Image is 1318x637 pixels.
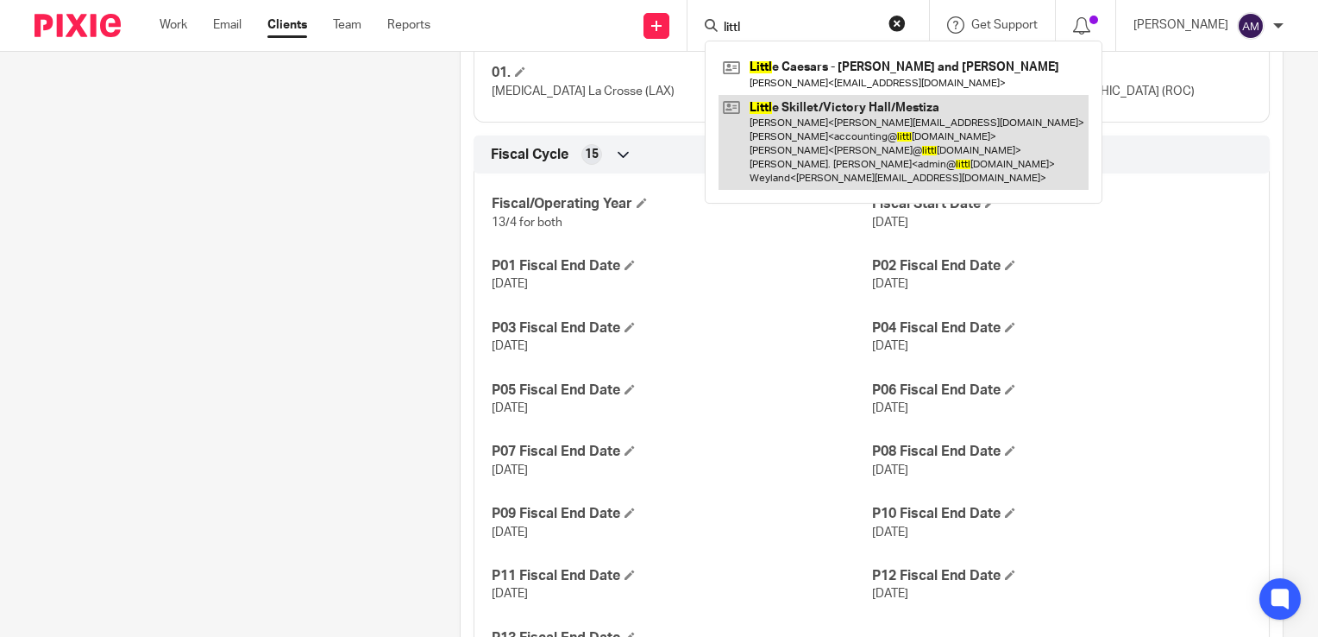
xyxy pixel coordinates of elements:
[872,588,908,600] span: [DATE]
[722,21,877,36] input: Search
[492,195,871,213] h4: Fiscal/Operating Year
[213,16,242,34] a: Email
[160,16,187,34] a: Work
[492,402,528,414] span: [DATE]
[492,567,871,585] h4: P11 Fiscal End Date
[491,146,568,164] span: Fiscal Cycle
[492,527,528,539] span: [DATE]
[492,588,528,600] span: [DATE]
[35,14,121,37] img: Pixie
[872,217,908,229] span: [DATE]
[492,464,528,476] span: [DATE]
[492,257,871,275] h4: P01 Fiscal End Date
[492,319,871,337] h4: P03 Fiscal End Date
[492,217,562,229] span: 13/4 for both
[872,505,1252,523] h4: P10 Fiscal End Date
[1237,12,1265,40] img: svg%3E
[872,567,1252,585] h4: P12 Fiscal End Date
[492,278,528,290] span: [DATE]
[492,382,871,400] h4: P05 Fiscal End Date
[267,16,307,34] a: Clients
[872,257,1252,275] h4: P02 Fiscal End Date
[492,505,871,523] h4: P09 Fiscal End Date
[492,443,871,461] h4: P07 Fiscal End Date
[888,15,906,32] button: Clear
[492,85,675,98] span: [MEDICAL_DATA] La Crosse (LAX)
[872,340,908,352] span: [DATE]
[492,64,871,82] h4: 01.
[872,527,908,539] span: [DATE]
[971,19,1038,31] span: Get Support
[872,319,1252,337] h4: P04 Fiscal End Date
[872,382,1252,400] h4: P06 Fiscal End Date
[492,340,528,352] span: [DATE]
[872,195,1252,213] h4: Fiscal Start Date
[872,278,908,290] span: [DATE]
[872,402,908,414] span: [DATE]
[1133,16,1228,34] p: [PERSON_NAME]
[872,464,908,476] span: [DATE]
[585,146,599,163] span: 15
[387,16,430,34] a: Reports
[872,443,1252,461] h4: P08 Fiscal End Date
[333,16,361,34] a: Team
